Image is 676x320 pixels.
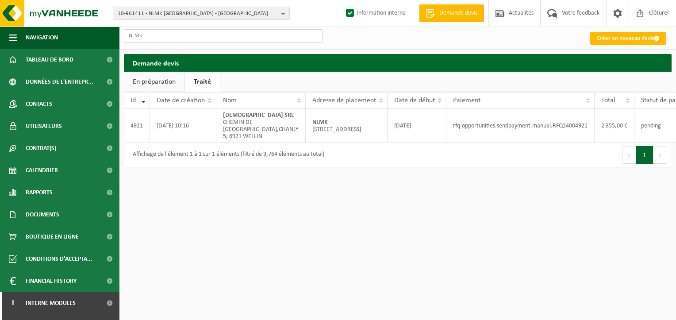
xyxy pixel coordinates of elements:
[437,9,480,18] span: Demande devis
[26,181,53,204] span: Rapports
[26,49,73,71] span: Tableau de bord
[157,97,205,104] span: Date de création
[26,226,79,248] span: Boutique en ligne
[124,54,672,71] h2: Demande devis
[26,93,52,115] span: Contacts
[26,270,77,292] span: Financial History
[653,146,667,164] button: Next
[453,97,480,104] span: Paiement
[113,7,290,20] button: 10-961411 - NLMK [GEOGRAPHIC_DATA] - [GEOGRAPHIC_DATA]
[118,7,278,20] span: 10-961411 - NLMK [GEOGRAPHIC_DATA] - [GEOGRAPHIC_DATA]
[185,72,220,92] a: Traité
[388,109,446,143] td: [DATE]
[595,109,634,143] td: 2 355,00 €
[590,32,666,45] a: Créer un nouveau devis
[446,109,595,143] td: rfq.opportunities.sendpayment.manual.RFQ24004921
[344,7,406,20] label: Information interne
[124,109,150,143] td: 4921
[26,248,92,270] span: Conditions d'accepta...
[131,97,136,104] span: Id
[223,112,294,119] strong: [DEMOGRAPHIC_DATA] SRL
[26,27,58,49] span: Navigation
[124,72,184,92] a: En préparation
[641,123,661,129] span: pending
[26,137,56,159] span: Contrat(s)
[26,159,58,181] span: Calendrier
[601,97,615,104] span: Total
[128,147,324,163] div: Affichage de l'élément 1 à 1 sur 1 éléments (filtré de 3,764 éléments au total)
[394,97,435,104] span: Date de début
[26,115,62,137] span: Utilisateurs
[223,97,237,104] span: Nom
[26,204,59,226] span: Documents
[419,4,484,22] a: Demande devis
[622,146,636,164] button: Previous
[216,109,306,143] td: CHEMIN DE [GEOGRAPHIC_DATA],CHANLY 5; 6921 WELLIN
[636,146,653,164] button: 1
[9,292,17,314] span: I
[312,119,328,126] strong: NLMK
[150,109,216,143] td: [DATE] 10:16
[124,29,323,42] input: Chercher
[26,71,93,93] span: Données de l'entrepr...
[306,109,388,143] td: [STREET_ADDRESS]
[26,292,76,314] span: Interne modules
[312,97,376,104] span: Adresse de placement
